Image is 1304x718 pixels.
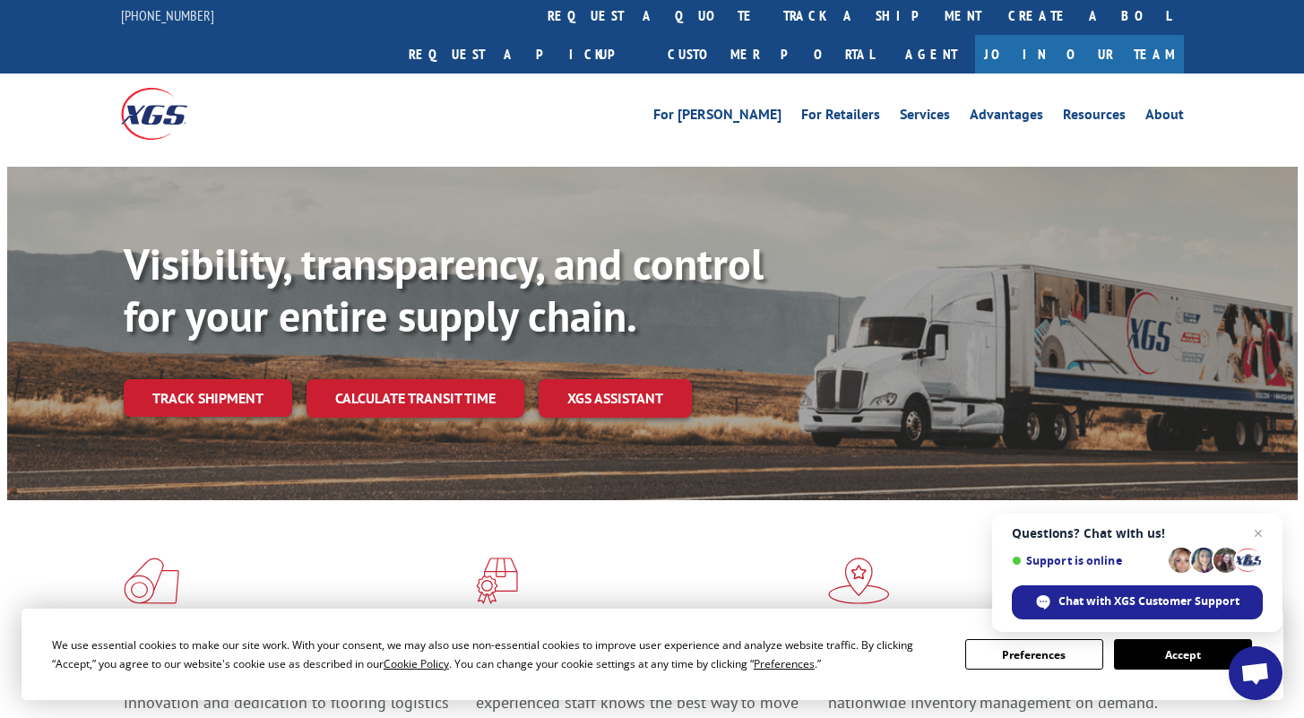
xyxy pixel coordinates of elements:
a: About [1145,108,1184,127]
div: Cookie Consent Prompt [22,609,1283,700]
span: Support is online [1012,554,1162,567]
span: Close chat [1248,523,1269,544]
a: For [PERSON_NAME] [653,108,782,127]
div: Open chat [1229,646,1282,700]
span: Questions? Chat with us! [1012,526,1263,541]
a: Services [900,108,950,127]
span: Chat with XGS Customer Support [1058,593,1239,610]
img: xgs-icon-flagship-distribution-model-red [828,558,890,604]
button: Accept [1114,639,1252,670]
div: Chat with XGS Customer Support [1012,585,1263,619]
span: Cookie Policy [384,656,449,671]
div: We use essential cookies to make our site work. With your consent, we may also use non-essential ... [52,636,944,673]
a: [PHONE_NUMBER] [121,6,214,24]
b: Visibility, transparency, and control for your entire supply chain. [124,236,764,343]
a: Join Our Team [975,35,1184,74]
a: Advantages [970,108,1043,127]
button: Preferences [965,639,1103,670]
a: Customer Portal [654,35,887,74]
a: Calculate transit time [307,379,524,418]
a: Agent [887,35,975,74]
a: XGS ASSISTANT [539,379,692,418]
a: For Retailers [801,108,880,127]
span: Preferences [754,656,815,671]
a: Request a pickup [395,35,654,74]
a: Track shipment [124,379,292,417]
a: Resources [1063,108,1126,127]
img: xgs-icon-total-supply-chain-intelligence-red [124,558,179,604]
img: xgs-icon-focused-on-flooring-red [476,558,518,604]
